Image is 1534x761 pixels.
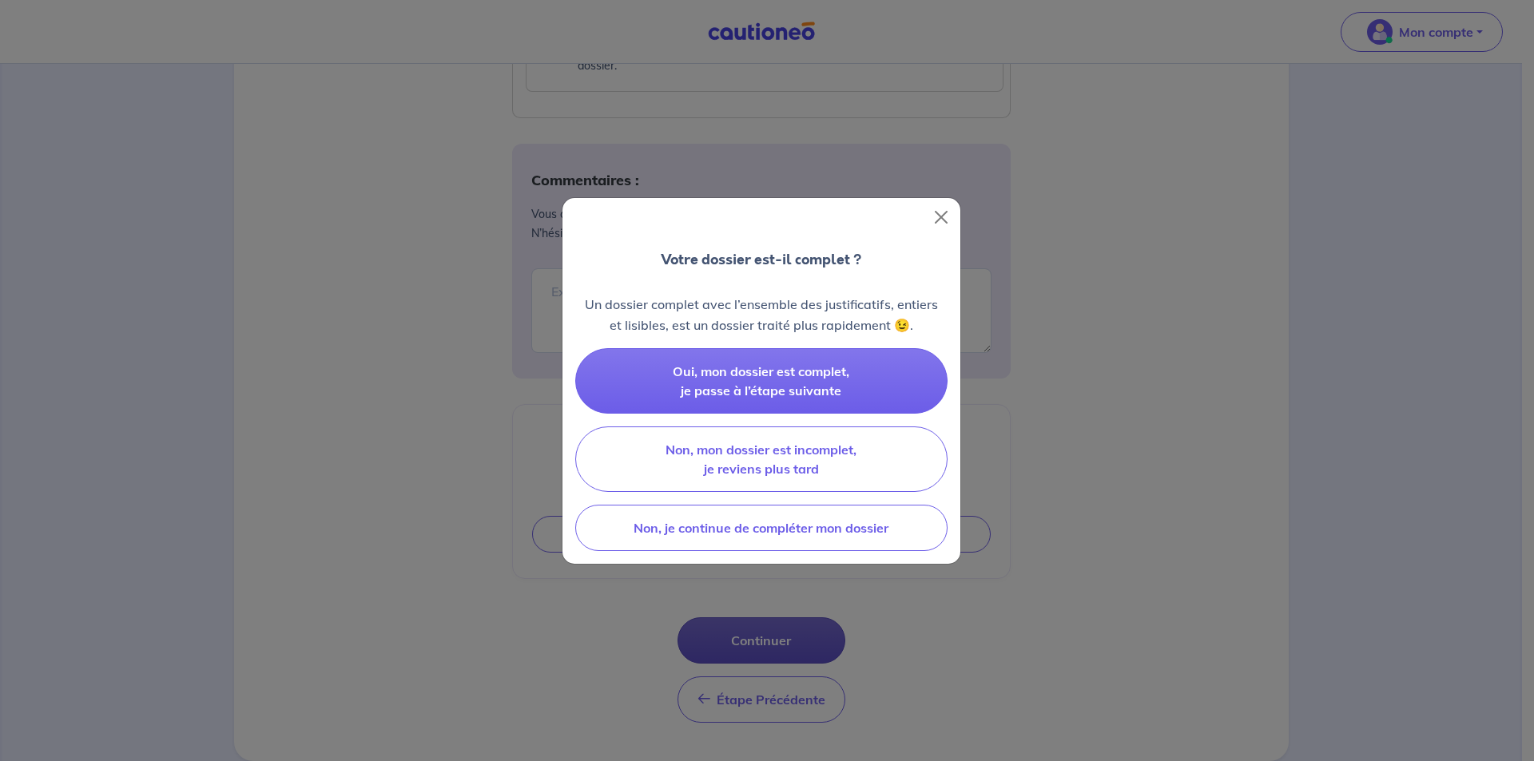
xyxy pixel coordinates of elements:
span: Non, je continue de compléter mon dossier [634,520,888,536]
span: Non, mon dossier est incomplet, je reviens plus tard [666,442,856,477]
span: Oui, mon dossier est complet, je passe à l’étape suivante [673,363,849,398]
button: Non, je continue de compléter mon dossier [575,505,948,551]
button: Close [928,204,954,230]
p: Votre dossier est-il complet ? [661,249,861,270]
button: Oui, mon dossier est complet, je passe à l’étape suivante [575,348,948,414]
p: Un dossier complet avec l’ensemble des justificatifs, entiers et lisibles, est un dossier traité ... [575,294,948,335]
button: Non, mon dossier est incomplet, je reviens plus tard [575,426,948,492]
